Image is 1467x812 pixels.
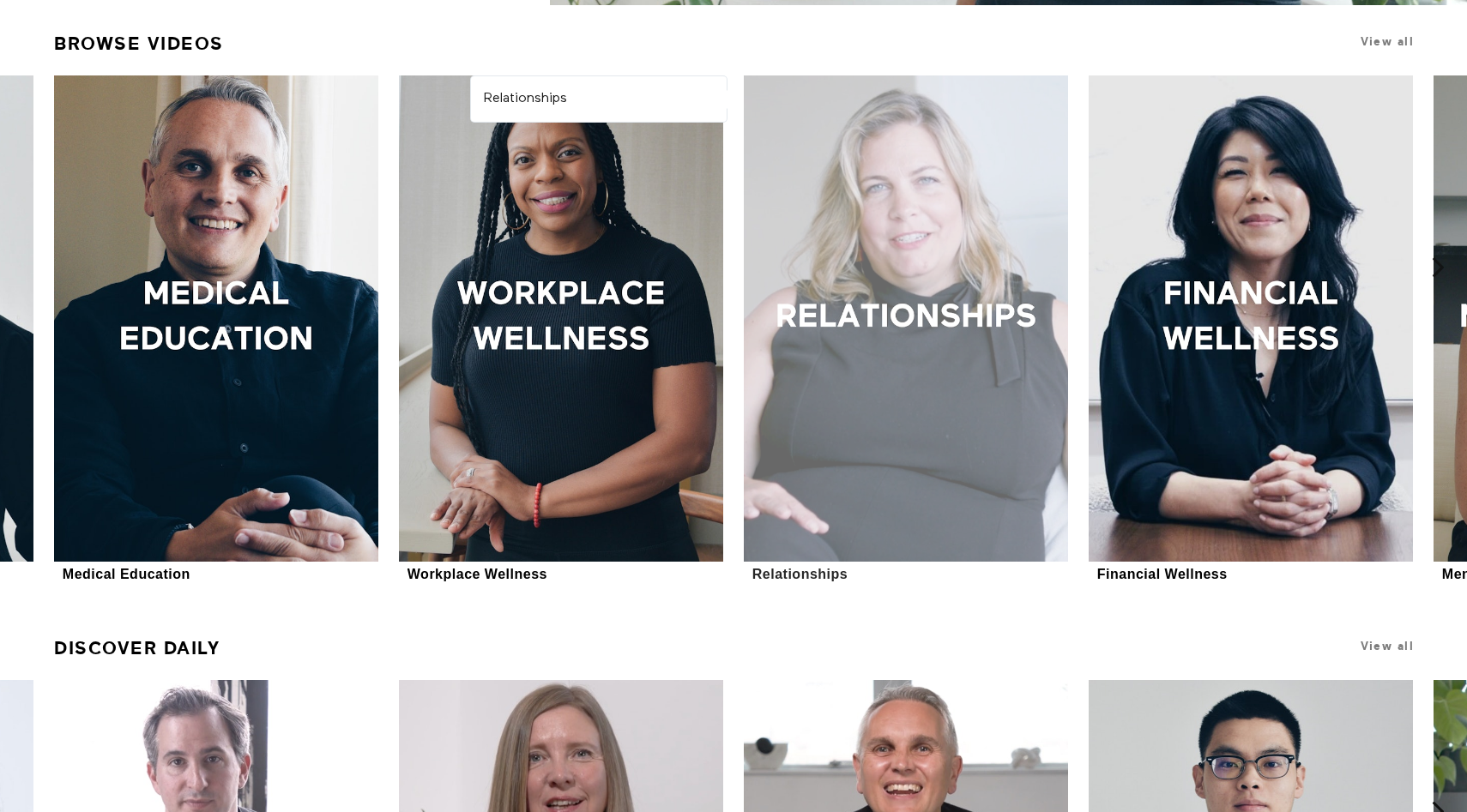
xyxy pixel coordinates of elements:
[752,566,848,582] div: Relationships
[1361,35,1414,48] a: View all
[399,75,723,585] a: Workplace WellnessWorkplace Wellness
[54,75,378,585] a: Medical EducationMedical Education
[63,566,190,582] div: Medical Education
[54,26,224,62] a: Browse Videos
[1097,566,1228,582] div: Financial Wellness
[1089,75,1413,585] a: Financial WellnessFinancial Wellness
[54,630,220,666] a: Discover Daily
[484,92,567,105] strong: Relationships
[407,566,547,582] div: Workplace Wellness
[1361,640,1414,653] a: View all
[744,75,1068,585] a: RelationshipsRelationships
